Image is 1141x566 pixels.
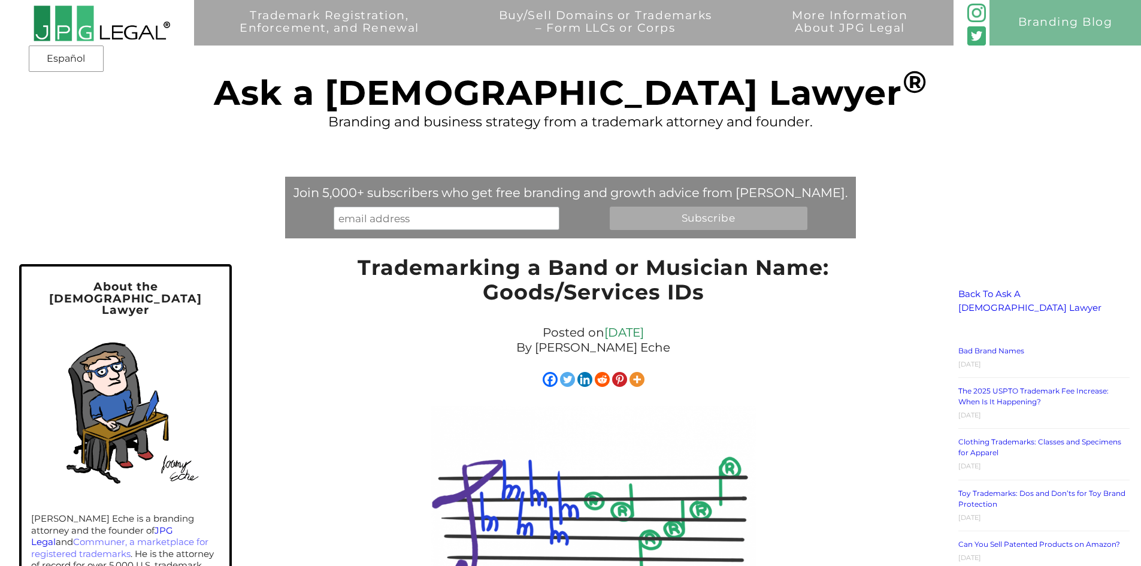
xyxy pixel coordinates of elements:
time: [DATE] [958,462,981,470]
img: Self-portrait of Jeremy in his home office. [40,325,211,497]
a: More InformationAbout JPG Legal [758,10,942,55]
a: Back To Ask A [DEMOGRAPHIC_DATA] Lawyer [958,288,1101,313]
a: Bad Brand Names [958,346,1024,355]
a: Pinterest [612,372,627,387]
a: Buy/Sell Domains or Trademarks– Form LLCs or Corps [465,10,746,55]
a: Trademark Registration,Enforcement, and Renewal [205,10,453,55]
time: [DATE] [958,553,981,562]
a: JPG Legal [31,525,173,548]
a: Twitter [560,372,575,387]
input: Subscribe [610,207,807,229]
a: Español [32,48,100,69]
time: [DATE] [958,360,981,368]
a: Communer, a marketplace for registered trademarks [31,536,208,559]
a: More [629,372,644,387]
img: Twitter_Social_Icon_Rounded_Square_Color-mid-green3-90.png [967,26,986,46]
img: glyph-logo_May2016-green3-90.png [967,4,986,23]
a: Facebook [543,372,558,387]
p: By [PERSON_NAME] Eche [348,340,838,355]
time: [DATE] [958,411,981,419]
a: [DATE] [604,325,644,340]
h1: Trademarking a Band or Musician Name: Goods/Services IDs [342,256,844,310]
a: Linkedin [577,372,592,387]
a: The 2025 USPTO Trademark Fee Increase: When Is It Happening? [958,386,1109,406]
span: About the [DEMOGRAPHIC_DATA] Lawyer [49,280,202,316]
a: Can You Sell Patented Products on Amazon? [958,540,1120,549]
a: Reddit [595,372,610,387]
div: Posted on [342,322,844,358]
input: email address [334,207,559,229]
time: [DATE] [958,513,981,522]
a: Toy Trademarks: Dos and Don’ts for Toy Brand Protection [958,489,1125,509]
img: 2016-logo-black-letters-3-r.png [33,5,170,42]
a: Clothing Trademarks: Classes and Specimens for Apparel [958,437,1121,457]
